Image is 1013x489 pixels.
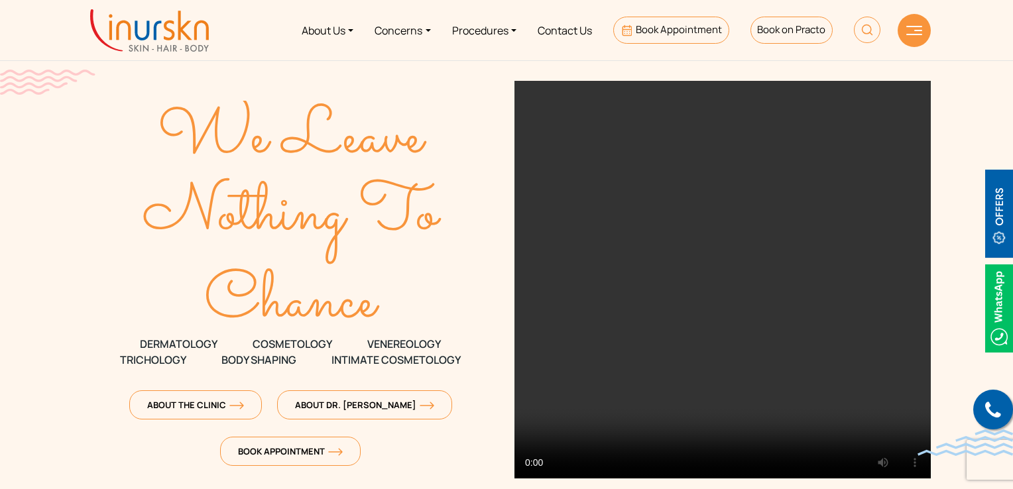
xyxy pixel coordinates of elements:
span: Intimate Cosmetology [331,352,461,368]
span: Body Shaping [221,352,296,368]
a: Concerns [364,5,441,55]
span: Book Appointment [238,445,343,457]
a: About The Clinicorange-arrow [129,390,262,419]
a: About Us [291,5,364,55]
text: Nothing To [143,166,442,264]
a: Procedures [442,5,527,55]
img: orange-arrow [328,448,343,456]
img: bluewave [918,429,1013,456]
img: HeaderSearch [854,17,880,43]
a: Whatsappicon [985,300,1013,315]
span: DERMATOLOGY [140,336,217,352]
text: We Leave [158,89,427,188]
a: Contact Us [527,5,603,55]
a: Book Appointmentorange-arrow [220,437,361,466]
a: About Dr. [PERSON_NAME]orange-arrow [277,390,452,419]
img: offerBt [985,170,1013,258]
span: VENEREOLOGY [367,336,441,352]
span: Book Appointment [636,23,722,36]
span: COSMETOLOGY [253,336,332,352]
span: TRICHOLOGY [120,352,186,368]
img: orange-arrow [420,402,434,409]
img: Whatsappicon [985,264,1013,353]
img: orange-arrow [229,402,244,409]
a: Book on Practo [750,17,833,44]
img: inurskn-logo [90,9,209,52]
a: Book Appointment [613,17,729,44]
span: About Dr. [PERSON_NAME] [295,399,434,411]
text: Chance [205,254,381,352]
span: About The Clinic [147,399,244,411]
img: hamLine.svg [906,26,922,35]
span: Book on Practo [757,23,825,36]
